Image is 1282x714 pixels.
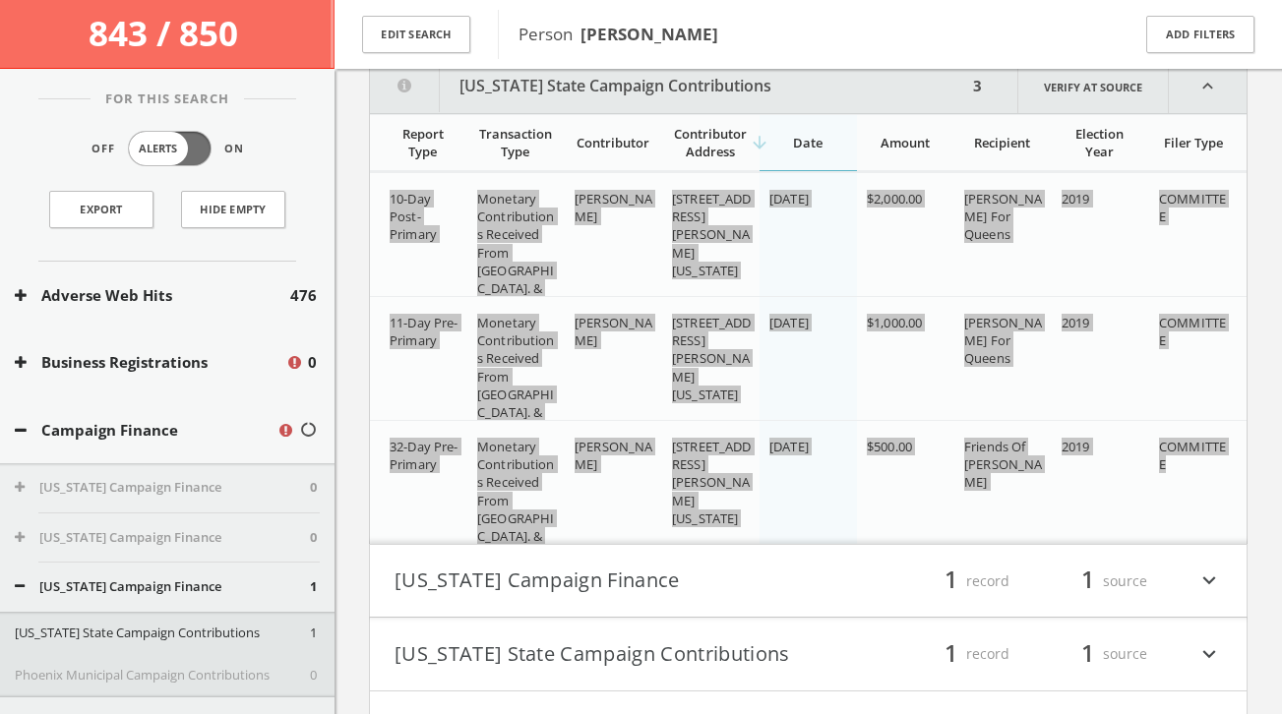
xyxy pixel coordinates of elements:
[1169,60,1247,113] i: expand_less
[936,564,966,598] span: 1
[477,125,553,160] div: Transaction Type
[310,528,317,548] span: 0
[91,89,244,109] span: For This Search
[390,438,458,473] span: 32-Day Pre-Primary
[1159,314,1226,349] span: COMMITTEE
[310,666,317,685] span: 0
[575,190,652,225] span: [PERSON_NAME]
[575,134,650,151] div: Contributor
[672,438,751,527] span: [STREET_ADDRESS][PERSON_NAME][US_STATE]
[395,565,809,598] button: [US_STATE] Campaign Finance
[575,314,652,349] span: [PERSON_NAME]
[390,190,437,243] span: 10-Day Post-Primary
[15,666,310,685] button: Phoenix Municipal Campaign Contributions
[1196,565,1222,598] i: expand_more
[1159,134,1227,151] div: Filer Type
[967,60,988,113] div: 3
[1062,190,1090,208] span: 2019
[310,478,317,498] span: 0
[769,190,809,208] span: [DATE]
[769,314,809,331] span: [DATE]
[672,314,751,403] span: [STREET_ADDRESS][PERSON_NAME][US_STATE]
[891,565,1009,598] div: record
[1146,16,1254,54] button: Add Filters
[390,125,456,160] div: Report Type
[1196,637,1222,671] i: expand_more
[92,141,115,157] span: Off
[89,10,246,56] span: 843 / 850
[370,60,967,113] button: [US_STATE] State Campaign Contributions
[1017,60,1169,113] a: Verify at source
[964,190,1042,243] span: [PERSON_NAME] For Queens
[290,284,317,307] span: 476
[867,438,912,455] span: $500.00
[891,637,1009,671] div: record
[672,125,748,160] div: Contributor Address
[672,190,751,279] span: [STREET_ADDRESS][PERSON_NAME][US_STATE]
[390,314,458,349] span: 11-Day Pre-Primary
[936,636,966,671] span: 1
[310,577,317,597] span: 1
[395,637,809,671] button: [US_STATE] State Campaign Contributions
[519,23,718,45] span: Person
[575,438,652,473] span: [PERSON_NAME]
[769,438,809,455] span: [DATE]
[15,577,310,597] button: [US_STATE] Campaign Finance
[867,134,943,151] div: Amount
[867,190,922,208] span: $2,000.00
[308,351,317,374] span: 0
[477,438,555,563] span: Monetary Contributions Received From [GEOGRAPHIC_DATA]. & Part.
[1062,125,1137,160] div: Election Year
[580,23,718,45] b: [PERSON_NAME]
[15,419,276,442] button: Campaign Finance
[1062,314,1090,331] span: 2019
[15,351,285,374] button: Business Registrations
[1159,190,1226,225] span: COMMITTEE
[477,314,555,439] span: Monetary Contributions Received From [GEOGRAPHIC_DATA]. & Part.
[1029,565,1147,598] div: source
[15,478,310,498] button: [US_STATE] Campaign Finance
[1029,637,1147,671] div: source
[15,284,290,307] button: Adverse Web Hits
[362,16,470,54] button: Edit Search
[1062,438,1090,455] span: 2019
[1159,438,1226,473] span: COMMITTEE
[1072,636,1103,671] span: 1
[181,191,285,228] button: Hide Empty
[867,314,922,331] span: $1,000.00
[750,133,769,152] i: arrow_downward
[477,190,555,315] span: Monetary Contributions Received From [GEOGRAPHIC_DATA]. & Part.
[964,438,1042,491] span: Friends Of [PERSON_NAME]
[370,172,1247,544] div: grid
[224,141,244,157] span: On
[15,528,310,548] button: [US_STATE] Campaign Finance
[964,134,1040,151] div: Recipient
[1072,564,1103,598] span: 1
[964,314,1042,367] span: [PERSON_NAME] For Queens
[15,624,310,643] button: [US_STATE] State Campaign Contributions
[49,191,153,228] a: Export
[769,134,845,151] div: Date
[310,624,317,643] span: 1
